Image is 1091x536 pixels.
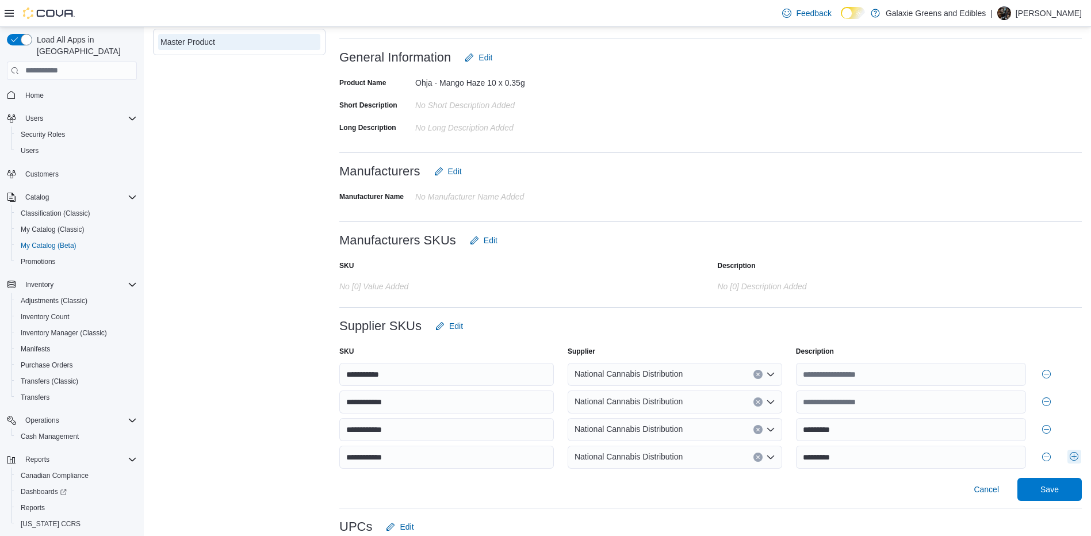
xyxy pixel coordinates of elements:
[12,468,141,484] button: Canadian Compliance
[12,357,141,373] button: Purchase Orders
[16,144,43,158] a: Users
[766,397,775,407] button: Open list of options
[21,88,137,102] span: Home
[339,233,456,247] h3: Manufacturers SKUs
[16,358,137,372] span: Purchase Orders
[16,144,137,158] span: Users
[21,432,79,441] span: Cash Management
[16,223,137,236] span: My Catalog (Classic)
[16,326,137,340] span: Inventory Manager (Classic)
[1016,6,1082,20] p: [PERSON_NAME]
[25,114,43,123] span: Users
[21,209,90,218] span: Classification (Classic)
[575,395,683,408] span: National Cannabis Distribution
[16,326,112,340] a: Inventory Manager (Classic)
[575,367,683,381] span: National Cannabis Distribution
[997,6,1011,20] div: Ajamo Cox
[21,328,107,338] span: Inventory Manager (Classic)
[16,206,137,220] span: Classification (Classic)
[16,128,70,141] a: Security Roles
[21,167,63,181] a: Customers
[21,519,81,529] span: [US_STATE] CCRS
[400,521,414,533] span: Edit
[766,425,775,434] button: Open list of options
[16,517,85,531] a: [US_STATE] CCRS
[12,389,141,405] button: Transfers
[766,453,775,462] button: Open list of options
[1040,484,1059,495] span: Save
[21,377,78,386] span: Transfers (Classic)
[753,425,763,434] button: Clear input
[25,416,59,425] span: Operations
[753,397,763,407] button: Clear input
[16,469,93,483] a: Canadian Compliance
[21,225,85,234] span: My Catalog (Classic)
[16,374,83,388] a: Transfers (Classic)
[339,277,569,291] div: No [0] value added
[12,221,141,238] button: My Catalog (Classic)
[160,36,318,48] div: Master Product
[1067,367,1081,381] button: Add row
[12,484,141,500] a: Dashboards
[718,261,756,270] label: Description
[2,87,141,104] button: Home
[16,206,95,220] a: Classification (Classic)
[25,455,49,464] span: Reports
[16,517,137,531] span: Washington CCRS
[886,6,986,20] p: Galaxie Greens and Edibles
[21,487,67,496] span: Dashboards
[16,239,137,252] span: My Catalog (Beta)
[415,96,569,110] div: No Short Description added
[12,516,141,532] button: [US_STATE] CCRS
[12,254,141,270] button: Promotions
[21,112,48,125] button: Users
[1040,367,1054,381] button: Remove row
[12,127,141,143] button: Security Roles
[21,146,39,155] span: Users
[25,193,49,202] span: Catalog
[21,471,89,480] span: Canadian Compliance
[969,478,1004,501] button: Cancel
[21,241,76,250] span: My Catalog (Beta)
[25,91,44,100] span: Home
[753,453,763,462] button: Clear input
[16,310,74,324] a: Inventory Count
[21,167,137,181] span: Customers
[21,112,137,125] span: Users
[16,255,137,269] span: Promotions
[484,235,497,246] span: Edit
[21,190,53,204] button: Catalog
[575,422,683,436] span: National Cannabis Distribution
[415,187,569,201] div: No Manufacturer Name Added
[1067,423,1081,437] button: Add row
[16,255,60,269] a: Promotions
[1067,450,1081,464] button: Add row
[21,312,70,321] span: Inventory Count
[21,296,87,305] span: Adjustments (Classic)
[16,430,83,443] a: Cash Management
[25,170,59,179] span: Customers
[12,205,141,221] button: Classification (Classic)
[12,309,141,325] button: Inventory Count
[339,101,397,110] label: Short Description
[16,310,137,324] span: Inventory Count
[21,257,56,266] span: Promotions
[448,166,462,177] span: Edit
[431,315,468,338] button: Edit
[2,451,141,468] button: Reports
[796,347,834,356] label: Description
[1067,395,1081,409] button: Add row
[339,123,396,132] label: Long Description
[16,501,137,515] span: Reports
[16,223,89,236] a: My Catalog (Classic)
[21,89,48,102] a: Home
[449,320,463,332] span: Edit
[16,485,137,499] span: Dashboards
[1040,395,1054,409] button: Remove row
[12,373,141,389] button: Transfers (Classic)
[32,34,137,57] span: Load All Apps in [GEOGRAPHIC_DATA]
[465,229,502,252] button: Edit
[478,52,492,63] span: Edit
[21,130,65,139] span: Security Roles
